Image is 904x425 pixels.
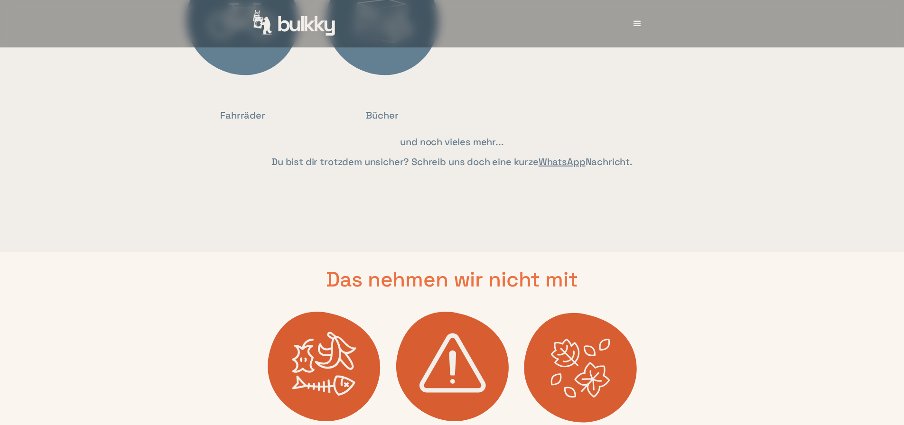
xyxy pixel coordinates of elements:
[326,268,578,303] h2: Das nehmen wir nicht mit
[253,10,336,37] a: home
[366,108,398,123] div: Bücher
[623,9,652,38] div: menu
[220,108,265,123] div: Fahrräder
[539,156,586,168] a: WhatsApp
[179,126,726,166] div: und noch vieles mehr... Du bist dir trotzdem unsicher? Schreib uns doch eine kurze Nachricht.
